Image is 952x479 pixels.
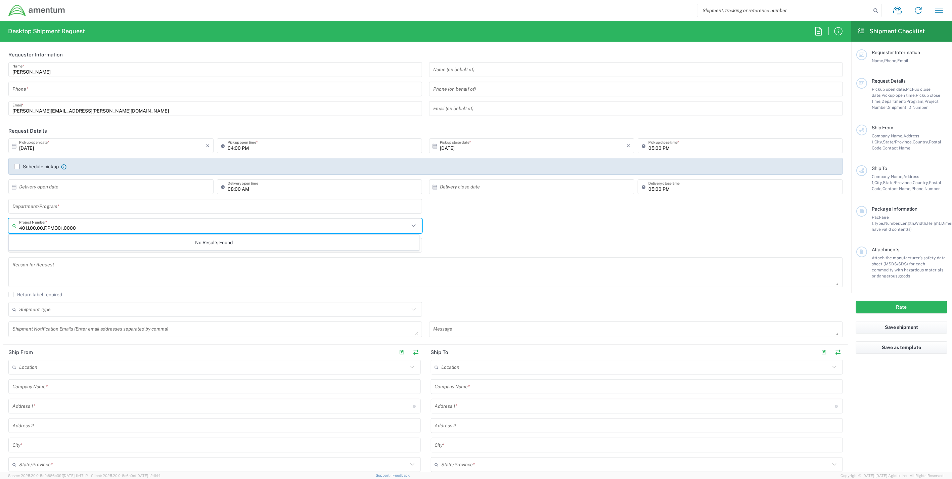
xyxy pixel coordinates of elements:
[874,180,883,185] span: City,
[874,139,883,144] span: City,
[136,474,161,478] span: [DATE] 12:11:14
[883,180,913,185] span: State/Province,
[857,27,925,35] h2: Shipment Checklist
[14,164,59,169] label: Schedule pickup
[8,27,85,35] h2: Desktop Shipment Request
[915,221,927,226] span: Width,
[872,125,893,130] span: Ship From
[206,140,210,151] i: ×
[393,473,410,477] a: Feedback
[8,292,62,297] label: Return label required
[884,221,900,226] span: Number,
[91,474,161,478] span: Client: 2025.20.0-8c6e0cf
[872,50,920,55] span: Requester Information
[872,206,917,212] span: Package Information
[8,51,63,58] h2: Requester Information
[9,235,419,250] div: No Results Found
[63,474,88,478] span: [DATE] 11:47:12
[8,349,33,356] h2: Ship From
[872,58,884,63] span: Name,
[913,180,929,185] span: Country,
[927,221,941,226] span: Height,
[8,128,47,134] h2: Request Details
[8,474,88,478] span: Server: 2025.20.0-5efa686e39f
[856,321,947,334] button: Save shipment
[872,215,889,226] span: Package 1:
[697,4,871,17] input: Shipment, tracking or reference number
[872,255,946,278] span: Attach the manufacturer’s safety data sheet (MSDS/SDS) for each commodity with hazardous material...
[882,145,910,150] span: Contact Name
[883,139,913,144] span: State/Province,
[431,349,449,356] h2: Ship To
[872,166,887,171] span: Ship To
[888,105,928,110] span: Shipment ID Number
[882,186,911,191] span: Contact Name,
[856,301,947,313] button: Rate
[913,139,929,144] span: Country,
[911,186,940,191] span: Phone Number
[881,93,916,98] span: Pickup open time,
[8,4,65,17] img: dyncorp
[872,174,903,179] span: Company Name,
[884,58,897,63] span: Phone,
[627,140,630,151] i: ×
[881,99,924,104] span: Department/Program,
[874,221,884,226] span: Type,
[872,78,906,84] span: Request Details
[872,247,899,252] span: Attachments
[872,87,906,92] span: Pickup open date,
[841,473,944,479] span: Copyright © [DATE]-[DATE] Agistix Inc., All Rights Reserved
[872,133,903,138] span: Company Name,
[897,58,908,63] span: Email
[900,221,915,226] span: Length,
[856,341,947,354] button: Save as template
[376,473,393,477] a: Support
